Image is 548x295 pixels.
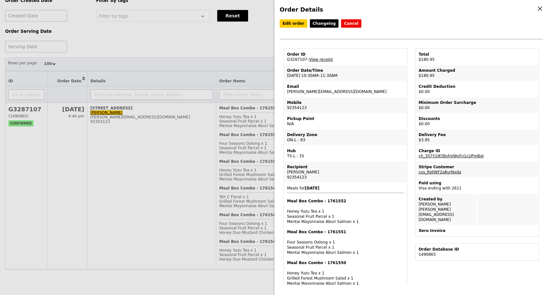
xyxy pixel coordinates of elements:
[287,100,404,105] div: Mobile
[287,84,404,89] div: Email
[287,260,404,265] h4: Meal Box Combo - 1761550
[287,260,404,286] div: Honey Yuzu Tea x 1 Grilled Forest Mushroom Salad x 1 Mentai Mayonnaise Aburi Salmon x 1
[419,228,535,233] div: Xero Invoice
[287,229,404,255] div: Four Seasons Oolong x 1 Seasonal Fruit Parcel x 1 Mentai Mayonnaise Aburi Salmon x 1
[419,68,535,73] div: Amount Charged
[341,19,361,28] button: Cancel
[419,154,484,158] a: ch_3S7Y1IKYByhVWyFn1cUPmBgI
[284,81,406,97] td: [PERSON_NAME][EMAIL_ADDRESS][DOMAIN_NAME]
[309,57,333,62] a: View receipt
[287,116,404,121] div: Pickup Point
[416,244,538,260] td: 1490865
[305,186,320,190] b: [DATE]
[287,229,404,235] h4: Meal Box Combo - 1761551
[280,19,307,28] a: Edit order
[419,170,461,174] a: cus_RptWF2a8urNxda
[419,197,474,202] div: Created by
[419,148,535,153] div: Charge ID
[287,198,404,204] h4: Meal Box Combo - 1761552
[419,84,535,89] div: Credit Deduction
[287,170,404,175] div: [PERSON_NAME]
[284,114,406,129] td: N/A
[287,198,404,224] div: Honey Yuzu Tea x 1 Seasonal Fruit Parcel x 1 Mentai Mayonnaise Aburi Salmon x 1
[419,132,535,137] div: Delivery Fee
[416,65,538,81] td: $180.95
[287,68,404,73] div: Order Date/Time
[419,164,535,170] div: Stripe Customer
[287,164,404,170] div: Recipient
[287,132,404,137] div: Delivery Zone
[280,6,323,13] span: Order Details
[284,130,406,145] td: ON-L - 83
[416,194,477,225] td: [PERSON_NAME] [PERSON_NAME][EMAIL_ADDRESS][DOMAIN_NAME]
[284,49,406,65] td: G3287107
[287,148,404,153] div: Hub
[416,178,538,193] td: Visa ending with 2611
[287,52,404,57] div: Order ID
[284,97,406,113] td: 92354123
[310,19,339,28] a: Changelog
[416,81,538,97] td: $0.00
[307,57,309,62] span: –
[419,180,535,186] div: Paid using
[416,130,538,145] td: $3.95
[287,175,404,180] div: 92354123
[416,49,538,65] td: $180.95
[416,114,538,129] td: $0.00
[419,100,535,105] div: Minimum Order Surcharge
[416,97,538,113] td: $0.00
[419,52,535,57] div: Total
[419,247,535,252] div: Order Database ID
[419,116,535,121] div: Discounts
[284,146,406,161] td: TS-L - 35
[284,65,406,81] td: [DATE] 10:30AM–11:30AM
